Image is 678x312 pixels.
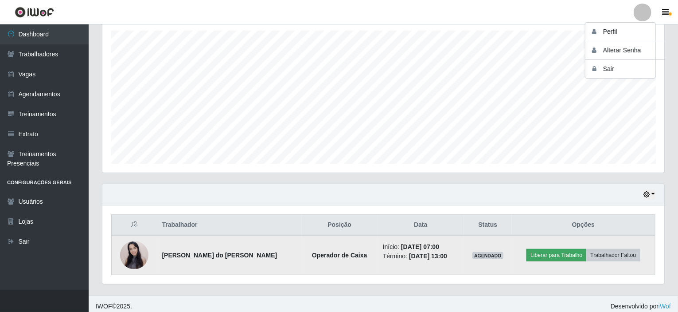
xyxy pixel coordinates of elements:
button: Trabalhador Faltou [586,249,640,261]
li: Início: [383,242,459,252]
button: Alterar Senha [585,41,665,60]
a: iWof [659,303,671,310]
th: Data [378,215,464,236]
th: Status [464,215,512,236]
th: Posição [302,215,378,236]
img: CoreUI Logo [15,7,54,18]
span: © 2025 . [96,302,132,311]
time: [DATE] 13:00 [409,253,447,260]
button: Liberar para Trabalho [526,249,586,261]
time: [DATE] 07:00 [401,243,439,250]
li: Término: [383,252,459,261]
span: IWOF [96,303,112,310]
span: AGENDADO [472,252,503,259]
th: Opções [512,215,655,236]
strong: [PERSON_NAME] do [PERSON_NAME] [162,252,277,259]
th: Trabalhador [157,215,302,236]
img: 1747989829557.jpeg [120,241,148,269]
button: Perfil [585,23,665,41]
strong: Operador de Caixa [312,252,367,259]
button: Sair [585,60,665,78]
span: Desenvolvido por [611,302,671,311]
